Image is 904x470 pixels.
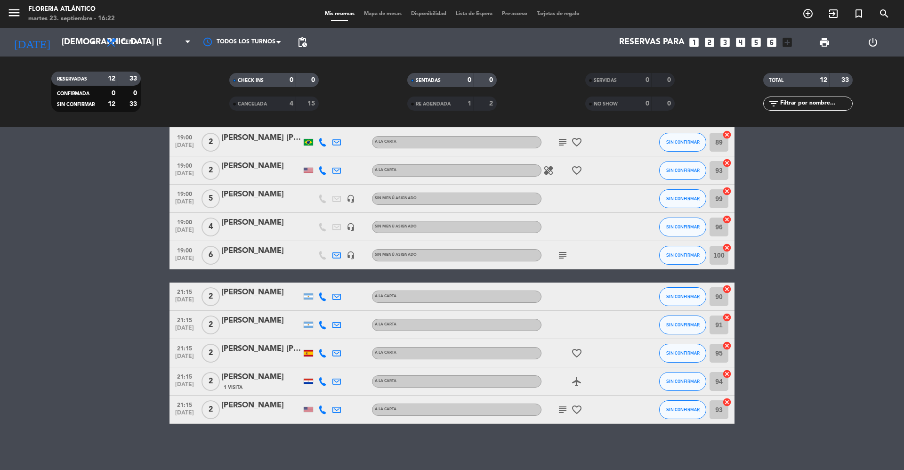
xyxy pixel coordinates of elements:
[57,102,95,107] span: SIN CONFIRMAR
[703,36,716,49] i: looks_two
[497,11,532,16] span: Pre-acceso
[173,381,196,392] span: [DATE]
[202,189,220,208] span: 5
[133,90,139,97] strong: 0
[347,251,355,259] i: headset_mic
[173,216,196,227] span: 19:00
[173,410,196,421] span: [DATE]
[320,11,359,16] span: Mis reservas
[571,348,582,359] i: favorite_border
[667,77,673,83] strong: 0
[202,161,220,180] span: 2
[722,341,732,350] i: cancel
[347,194,355,203] i: headset_mic
[468,77,471,83] strong: 0
[108,75,115,82] strong: 12
[722,284,732,294] i: cancel
[375,140,396,144] span: A LA CARTA
[221,371,301,383] div: [PERSON_NAME]
[375,407,396,411] span: A LA CARTA
[173,160,196,170] span: 19:00
[108,101,115,107] strong: 12
[221,343,301,355] div: [PERSON_NAME] [PERSON_NAME]
[659,400,706,419] button: SIN CONFIRMAR
[173,325,196,336] span: [DATE]
[594,78,617,83] span: SERVIDAS
[375,351,396,355] span: A LA CARTA
[659,372,706,391] button: SIN CONFIRMAR
[290,77,293,83] strong: 0
[820,77,827,83] strong: 12
[571,376,582,387] i: airplanemode_active
[173,188,196,199] span: 19:00
[532,11,584,16] span: Tarjetas de regalo
[173,297,196,308] span: [DATE]
[359,11,406,16] span: Mapa de mesas
[659,133,706,152] button: SIN CONFIRMAR
[750,36,762,49] i: looks_5
[173,244,196,255] span: 19:00
[848,28,897,57] div: LOG OUT
[221,188,301,201] div: [PERSON_NAME]
[659,316,706,334] button: SIN CONFIRMAR
[221,315,301,327] div: [PERSON_NAME]
[173,199,196,210] span: [DATE]
[202,344,220,363] span: 2
[290,100,293,107] strong: 4
[619,38,685,47] span: Reservas para
[307,100,317,107] strong: 15
[202,287,220,306] span: 2
[867,37,879,48] i: power_settings_new
[57,91,89,96] span: CONFIRMADA
[719,36,731,49] i: looks_3
[221,217,301,229] div: [PERSON_NAME]
[659,161,706,180] button: SIN CONFIRMAR
[666,224,700,229] span: SIN CONFIRMAR
[451,11,497,16] span: Lista de Espera
[173,342,196,353] span: 21:15
[659,246,706,265] button: SIN CONFIRMAR
[173,399,196,410] span: 21:15
[221,160,301,172] div: [PERSON_NAME]
[173,227,196,238] span: [DATE]
[375,168,396,172] span: A LA CARTA
[571,404,582,415] i: favorite_border
[221,245,301,257] div: [PERSON_NAME]
[129,75,139,82] strong: 33
[173,314,196,325] span: 21:15
[666,350,700,356] span: SIN CONFIRMAR
[769,78,783,83] span: TOTAL
[173,371,196,381] span: 21:15
[489,100,495,107] strong: 2
[768,98,779,109] i: filter_list
[173,353,196,364] span: [DATE]
[722,186,732,196] i: cancel
[722,369,732,379] i: cancel
[88,37,99,48] i: arrow_drop_down
[646,100,649,107] strong: 0
[659,189,706,208] button: SIN CONFIRMAR
[722,215,732,224] i: cancel
[722,158,732,168] i: cancel
[129,101,139,107] strong: 33
[594,102,618,106] span: NO SHOW
[202,400,220,419] span: 2
[202,316,220,334] span: 2
[7,6,21,23] button: menu
[819,37,830,48] span: print
[659,344,706,363] button: SIN CONFIRMAR
[221,399,301,412] div: [PERSON_NAME]
[202,218,220,236] span: 4
[311,77,317,83] strong: 0
[375,225,417,228] span: Sin menú asignado
[557,404,568,415] i: subject
[543,165,554,176] i: healing
[173,170,196,181] span: [DATE]
[666,252,700,258] span: SIN CONFIRMAR
[406,11,451,16] span: Disponibilidad
[221,132,301,144] div: [PERSON_NAME] [PERSON_NAME]
[238,102,267,106] span: CANCELADA
[173,286,196,297] span: 21:15
[659,287,706,306] button: SIN CONFIRMAR
[173,142,196,153] span: [DATE]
